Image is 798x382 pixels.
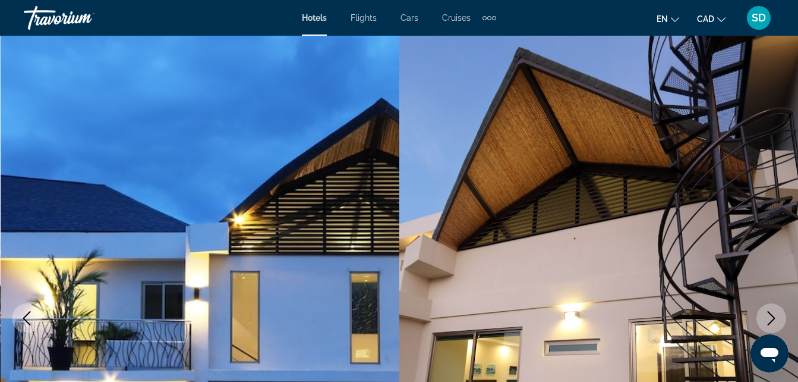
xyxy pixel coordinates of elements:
[756,303,786,333] button: Next image
[442,13,471,23] a: Cruises
[657,10,679,27] button: Change language
[697,14,714,24] span: CAD
[482,8,496,27] button: Extra navigation items
[302,13,327,23] a: Hotels
[351,13,377,23] a: Flights
[24,2,143,33] a: Travorium
[697,10,726,27] button: Change currency
[743,5,774,30] button: User Menu
[12,303,42,333] button: Previous image
[657,14,668,24] span: en
[752,12,766,24] span: SD
[750,334,788,372] iframe: Button to launch messaging window
[400,13,418,23] a: Cars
